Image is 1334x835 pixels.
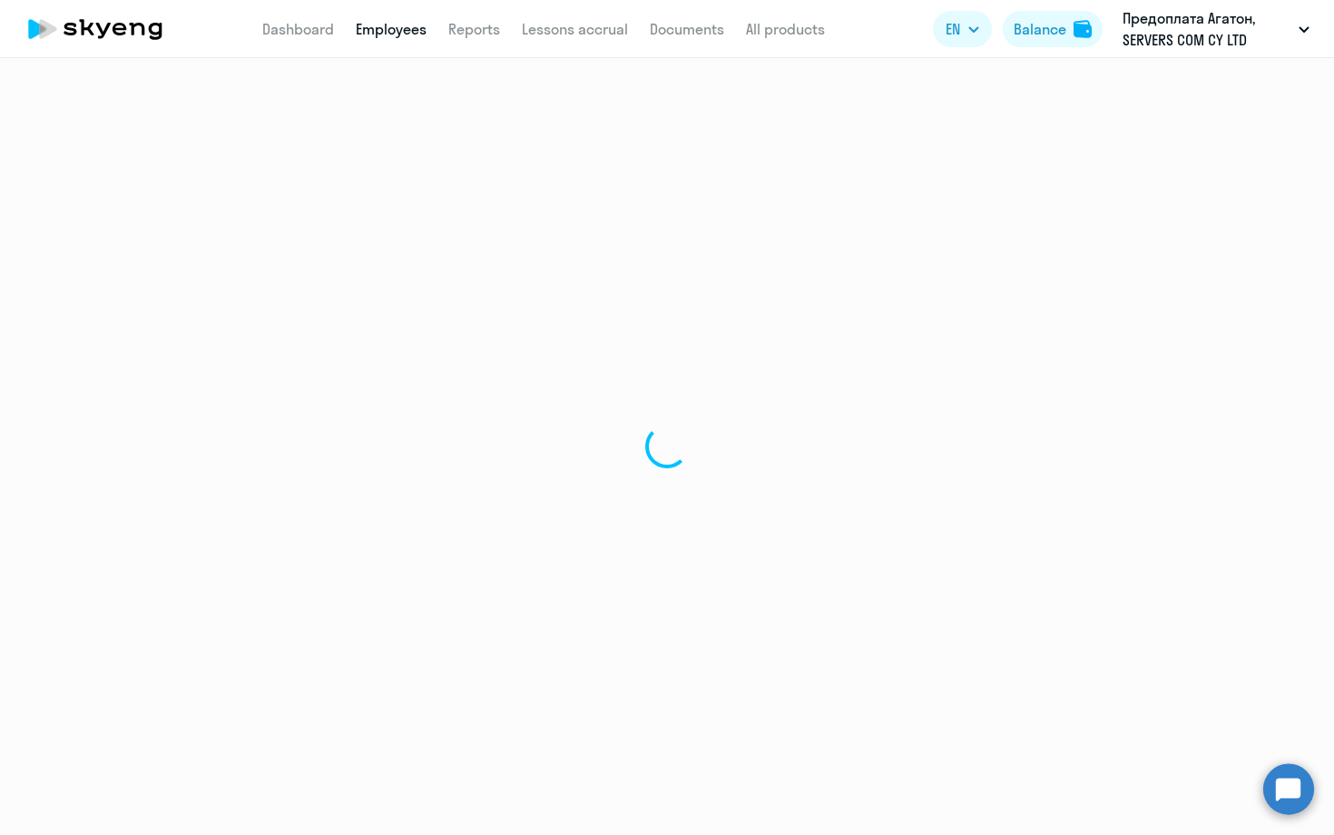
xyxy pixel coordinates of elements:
[1003,11,1103,47] button: Balancebalance
[1074,20,1092,38] img: balance
[946,18,960,40] span: EN
[356,20,427,38] a: Employees
[522,20,628,38] a: Lessons accrual
[1123,7,1291,51] p: Предоплата Агатон, SERVERS COM CY LTD
[650,20,724,38] a: Documents
[1113,7,1319,51] button: Предоплата Агатон, SERVERS COM CY LTD
[262,20,334,38] a: Dashboard
[933,11,992,47] button: EN
[448,20,500,38] a: Reports
[746,20,825,38] a: All products
[1014,18,1066,40] div: Balance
